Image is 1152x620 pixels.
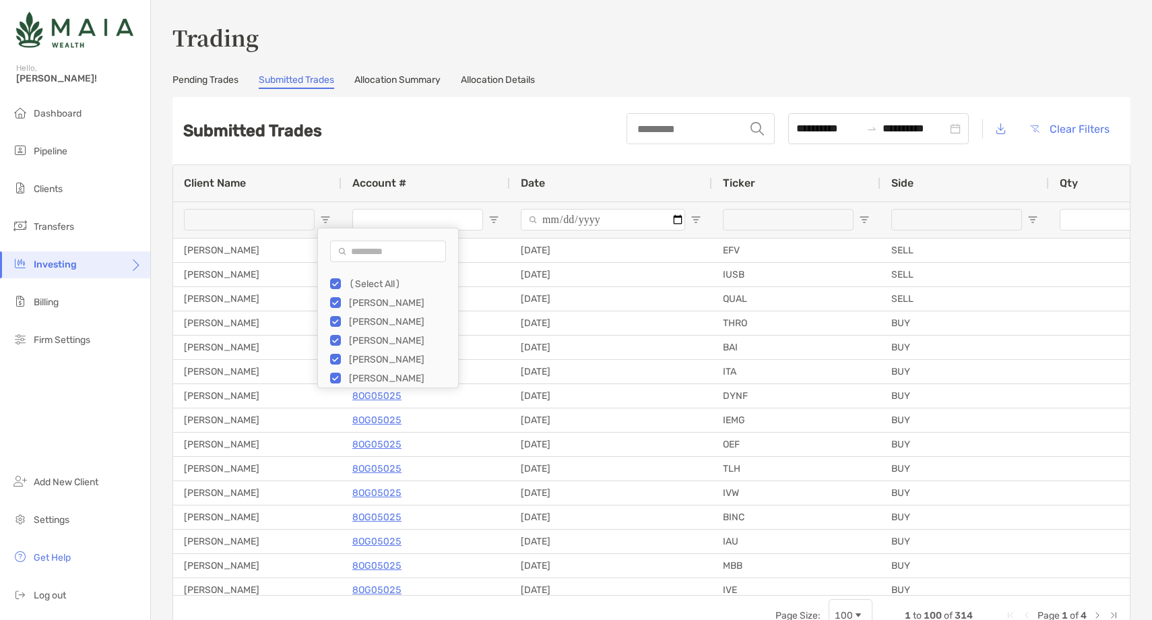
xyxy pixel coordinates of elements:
[510,384,712,408] div: [DATE]
[521,209,685,230] input: Date Filter Input
[173,360,342,383] div: [PERSON_NAME]
[1030,125,1039,133] img: button icon
[352,557,402,574] a: 8OG05025
[510,578,712,602] div: [DATE]
[354,74,441,89] a: Allocation Summary
[34,259,77,270] span: Investing
[172,74,238,89] a: Pending Trades
[352,436,402,453] a: 8OG05025
[173,408,342,432] div: [PERSON_NAME]
[16,5,133,54] img: Zoe Logo
[510,408,712,432] div: [DATE]
[891,177,914,189] span: Side
[173,311,342,335] div: [PERSON_NAME]
[173,505,342,529] div: [PERSON_NAME]
[881,481,1049,505] div: BUY
[859,214,870,225] button: Open Filter Menu
[173,239,342,262] div: [PERSON_NAME]
[34,514,69,526] span: Settings
[488,214,499,225] button: Open Filter Menu
[352,509,402,526] a: 8OG05025
[173,530,342,553] div: [PERSON_NAME]
[881,239,1049,262] div: SELL
[881,554,1049,578] div: BUY
[712,554,881,578] div: MBB
[34,183,63,195] span: Clients
[184,177,246,189] span: Client Name
[352,533,402,550] p: 8OG05025
[173,336,342,359] div: [PERSON_NAME]
[173,578,342,602] div: [PERSON_NAME]
[712,360,881,383] div: ITA
[510,360,712,383] div: [DATE]
[881,311,1049,335] div: BUY
[352,460,402,477] a: 8OG05025
[521,177,545,189] span: Date
[34,334,90,346] span: Firm Settings
[866,123,877,134] span: swap-right
[691,214,701,225] button: Open Filter Menu
[712,239,881,262] div: EFV
[510,457,712,480] div: [DATE]
[34,590,66,601] span: Log out
[881,384,1049,408] div: BUY
[712,384,881,408] div: DYNF
[183,121,322,140] h2: Submitted Trades
[12,218,28,234] img: transfers icon
[712,481,881,505] div: IVW
[723,177,755,189] span: Ticker
[1027,214,1038,225] button: Open Filter Menu
[881,360,1049,383] div: BUY
[320,214,331,225] button: Open Filter Menu
[330,241,446,262] input: Search filter values
[173,433,342,456] div: [PERSON_NAME]
[881,263,1049,286] div: SELL
[12,586,28,602] img: logout icon
[712,311,881,335] div: THRO
[12,511,28,527] img: settings icon
[510,433,712,456] div: [DATE]
[34,552,71,563] span: Get Help
[866,123,877,134] span: to
[318,274,458,576] div: Filter List
[881,336,1049,359] div: BUY
[12,293,28,309] img: billing icon
[510,481,712,505] div: [DATE]
[881,287,1049,311] div: SELL
[352,412,402,429] a: 8OG05025
[12,180,28,196] img: clients icon
[1060,177,1078,189] span: Qty
[352,582,402,598] a: 8OG05025
[259,74,334,89] a: Submitted Trades
[510,530,712,553] div: [DATE]
[712,336,881,359] div: BAI
[12,104,28,121] img: dashboard icon
[12,473,28,489] img: add_new_client icon
[12,331,28,347] img: firm-settings icon
[510,287,712,311] div: [DATE]
[349,354,450,365] div: [PERSON_NAME]
[317,228,459,388] div: Column Filter
[352,485,402,501] a: 8OG05025
[16,73,142,84] span: [PERSON_NAME]!
[712,530,881,553] div: IAU
[881,433,1049,456] div: BUY
[461,74,535,89] a: Allocation Details
[510,505,712,529] div: [DATE]
[712,505,881,529] div: BINC
[34,476,98,488] span: Add New Client
[712,433,881,456] div: OEF
[510,239,712,262] div: [DATE]
[34,297,59,308] span: Billing
[750,122,764,135] img: input icon
[34,108,82,119] span: Dashboard
[173,384,342,408] div: [PERSON_NAME]
[352,387,402,404] a: 8OG05025
[349,297,450,309] div: [PERSON_NAME]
